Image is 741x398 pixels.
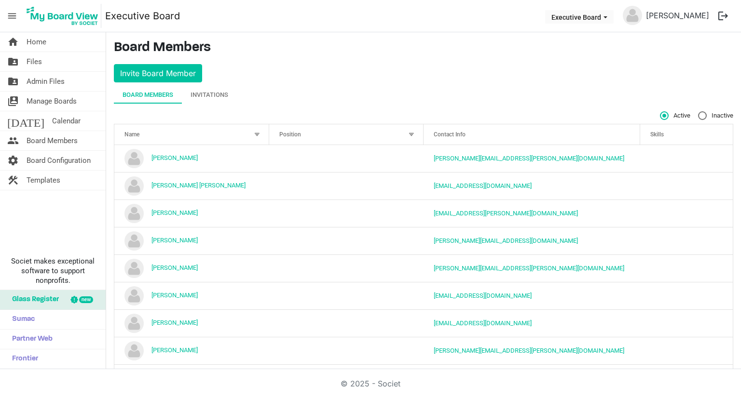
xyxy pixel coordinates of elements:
span: Name [124,131,139,138]
td: Amanda.Nuzum@scouting.org is template cell column header Contact Info [424,145,640,172]
td: jhilmes@finleylaw.com is template cell column header Contact Info [424,282,640,309]
button: logout [713,6,733,26]
h3: Board Members [114,40,733,56]
span: construction [7,171,19,190]
span: settings [7,151,19,170]
a: [PERSON_NAME][EMAIL_ADDRESS][PERSON_NAME][DOMAIN_NAME] [434,265,624,272]
td: Bill Boatwright is template cell column header Name [114,199,269,227]
a: [PERSON_NAME] [642,6,713,25]
td: darla.hunzelman@scouting.org is template cell column header Contact Info [424,254,640,282]
img: no-profile-picture.svg [124,204,144,223]
a: Executive Board [105,6,180,26]
span: Glass Register [7,290,59,309]
td: is template cell column header Skills [640,282,733,309]
td: is template cell column header Skills [640,364,733,392]
a: [PERSON_NAME][EMAIL_ADDRESS][DOMAIN_NAME] [434,237,578,244]
td: Darla Hunzelman is template cell column header Name [114,254,269,282]
td: column header Position [269,364,424,392]
td: bethstellejones@gmail.com is template cell column header Contact Info [424,172,640,199]
a: [EMAIL_ADDRESS][DOMAIN_NAME] [434,319,532,327]
img: no-profile-picture.svg [124,341,144,360]
span: Societ makes exceptional software to support nonprofits. [4,256,101,285]
img: no-profile-picture.svg [124,149,144,168]
span: Calendar [52,111,81,131]
span: Contact Info [434,131,466,138]
td: jedd.moore@scouting.org is template cell column header Contact Info [424,337,640,364]
span: menu [3,7,21,25]
td: column header Position [269,199,424,227]
span: switch_account [7,92,19,111]
a: [PERSON_NAME] [151,319,198,326]
td: bill.boatwright@dentons.com is template cell column header Contact Info [424,199,640,227]
span: Board Configuration [27,151,91,170]
td: is template cell column header Skills [640,199,733,227]
img: no-profile-picture.svg [124,259,144,278]
td: is template cell column header Skills [640,145,733,172]
a: [PERSON_NAME] [151,209,198,216]
td: jlbanh@yahoo.com is template cell column header Contact Info [424,364,640,392]
td: dan@icomconsult.com is template cell column header Contact Info [424,227,640,254]
td: Jennifer Banh is template cell column header Name [114,364,269,392]
a: © 2025 - Societ [341,379,400,388]
div: new [79,296,93,303]
span: [DATE] [7,111,44,131]
a: [EMAIL_ADDRESS][PERSON_NAME][DOMAIN_NAME] [434,210,578,217]
td: Beth Stelle Jones is template cell column header Name [114,172,269,199]
td: Daniel Adams is template cell column header Name [114,227,269,254]
td: is template cell column header Skills [640,227,733,254]
img: no-profile-picture.svg [623,6,642,25]
td: Amanda Nuzum is template cell column header Name [114,145,269,172]
td: is template cell column header Skills [640,337,733,364]
a: My Board View Logo [24,4,105,28]
td: column header Position [269,172,424,199]
span: people [7,131,19,150]
img: My Board View Logo [24,4,101,28]
span: Home [27,32,46,52]
td: column header Position [269,145,424,172]
span: Frontier [7,349,38,369]
span: Skills [650,131,664,138]
span: Board Members [27,131,78,150]
td: column header Position [269,227,424,254]
button: Invite Board Member [114,64,202,82]
img: no-profile-picture.svg [124,314,144,333]
span: Position [279,131,301,138]
span: Sumac [7,310,35,329]
td: column header Position [269,282,424,309]
a: [EMAIL_ADDRESS][DOMAIN_NAME] [434,292,532,299]
a: [PERSON_NAME][EMAIL_ADDRESS][PERSON_NAME][DOMAIN_NAME] [434,347,624,354]
span: Inactive [698,111,733,120]
a: [PERSON_NAME] [151,154,198,161]
span: Manage Boards [27,92,77,111]
a: [EMAIL_ADDRESS][DOMAIN_NAME] [434,182,532,189]
td: James Aipperspach is template cell column header Name [114,309,269,337]
td: column header Position [269,337,424,364]
a: [PERSON_NAME] [PERSON_NAME] [151,182,246,189]
span: Templates [27,171,60,190]
a: [PERSON_NAME] [151,237,198,244]
td: column header Position [269,254,424,282]
td: jimaip@mchsi.com is template cell column header Contact Info [424,309,640,337]
div: tab-header [114,86,733,104]
span: Files [27,52,42,71]
span: Partner Web [7,330,53,349]
span: home [7,32,19,52]
td: Jedd Moore is template cell column header Name [114,337,269,364]
a: [PERSON_NAME] [151,292,198,299]
td: is template cell column header Skills [640,172,733,199]
button: Executive Board dropdownbutton [545,10,614,24]
div: Invitations [191,90,228,100]
img: no-profile-picture.svg [124,176,144,196]
span: Admin Files [27,72,65,91]
span: Active [660,111,690,120]
a: [PERSON_NAME] [151,264,198,271]
span: folder_shared [7,72,19,91]
span: folder_shared [7,52,19,71]
td: is template cell column header Skills [640,309,733,337]
div: Board Members [123,90,173,100]
img: no-profile-picture.svg [124,231,144,251]
td: column header Position [269,309,424,337]
img: no-profile-picture.svg [124,286,144,305]
td: jack hilmes is template cell column header Name [114,282,269,309]
a: [PERSON_NAME][EMAIL_ADDRESS][PERSON_NAME][DOMAIN_NAME] [434,155,624,162]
